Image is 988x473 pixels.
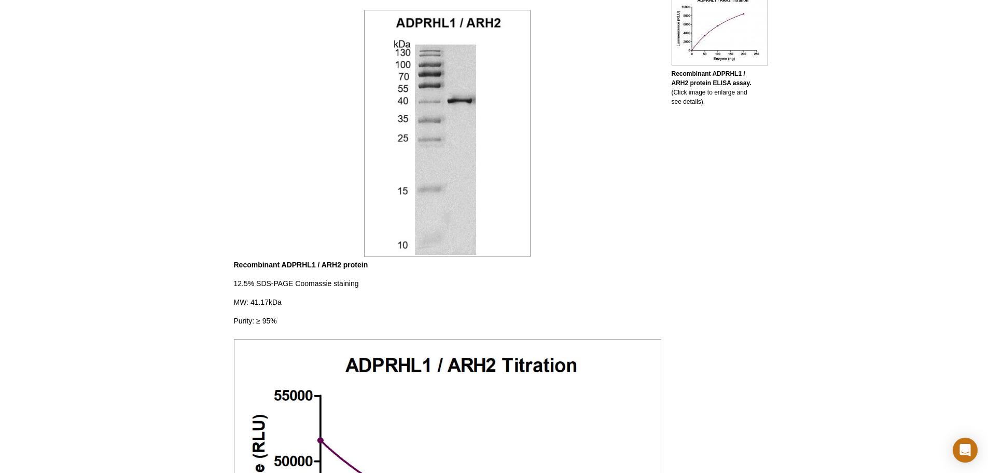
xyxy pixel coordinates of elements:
b: Recombinant ADPRHL1 / ARH2 protein ELISA assay. [672,70,752,87]
p: (Click image to enlarge and see details). [672,69,755,106]
img: Recombinant ADPRHL1 / ARH2 protein Coomassie gel [364,10,531,257]
b: Recombinant ADPRHL1 / ARH2 protein [234,261,368,269]
div: Open Intercom Messenger [953,438,978,463]
p: 12.5% SDS-PAGE Coomassie staining MW: 41.17kDa Purity: ≥ 95% [234,260,661,326]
